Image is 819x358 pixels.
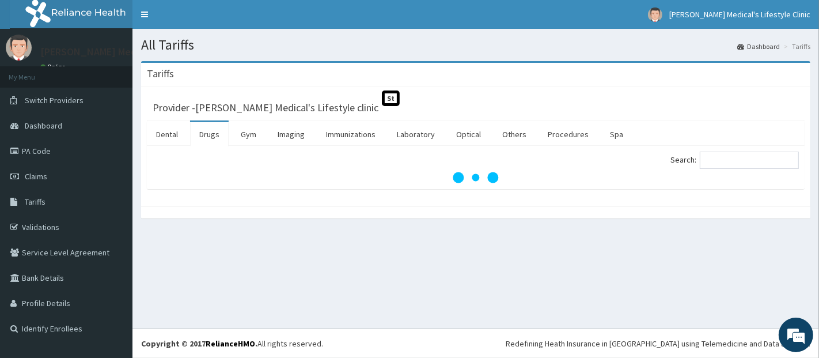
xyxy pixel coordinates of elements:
a: Gym [232,122,266,146]
div: Chat with us now [60,65,194,80]
span: Claims [25,171,47,182]
span: [PERSON_NAME] Medical's Lifestyle Clinic [669,9,810,20]
a: Spa [601,122,632,146]
span: Switch Providers [25,95,84,105]
img: User Image [648,7,662,22]
a: Online [40,63,68,71]
li: Tariffs [781,42,810,51]
footer: All rights reserved. [132,329,819,358]
div: Redefining Heath Insurance in [GEOGRAPHIC_DATA] using Telemedicine and Data Science! [506,338,810,349]
span: Dashboard [25,120,62,131]
h1: All Tariffs [141,37,810,52]
h3: Provider - [PERSON_NAME] Medical's Lifestyle clinic [153,103,378,113]
a: Dashboard [737,42,780,51]
a: Imaging [268,122,314,146]
span: Tariffs [25,197,45,207]
img: User Image [6,35,32,61]
span: We're online! [67,106,159,223]
h3: Tariffs [147,69,174,79]
a: Procedures [539,122,598,146]
p: [PERSON_NAME] Medical's Lifestyle Clinic [40,47,229,57]
strong: Copyright © 2017 . [141,338,257,349]
a: Immunizations [317,122,385,146]
a: RelianceHMO [206,338,255,349]
a: Others [493,122,536,146]
input: Search: [700,152,799,169]
img: d_794563401_company_1708531726252_794563401 [21,58,47,86]
div: Minimize live chat window [189,6,217,33]
a: Optical [447,122,490,146]
svg: audio-loading [453,154,499,201]
a: Laboratory [388,122,444,146]
label: Search: [670,152,799,169]
a: Drugs [190,122,229,146]
textarea: Type your message and hit 'Enter' [6,237,219,277]
a: Dental [147,122,187,146]
span: St [382,91,400,106]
